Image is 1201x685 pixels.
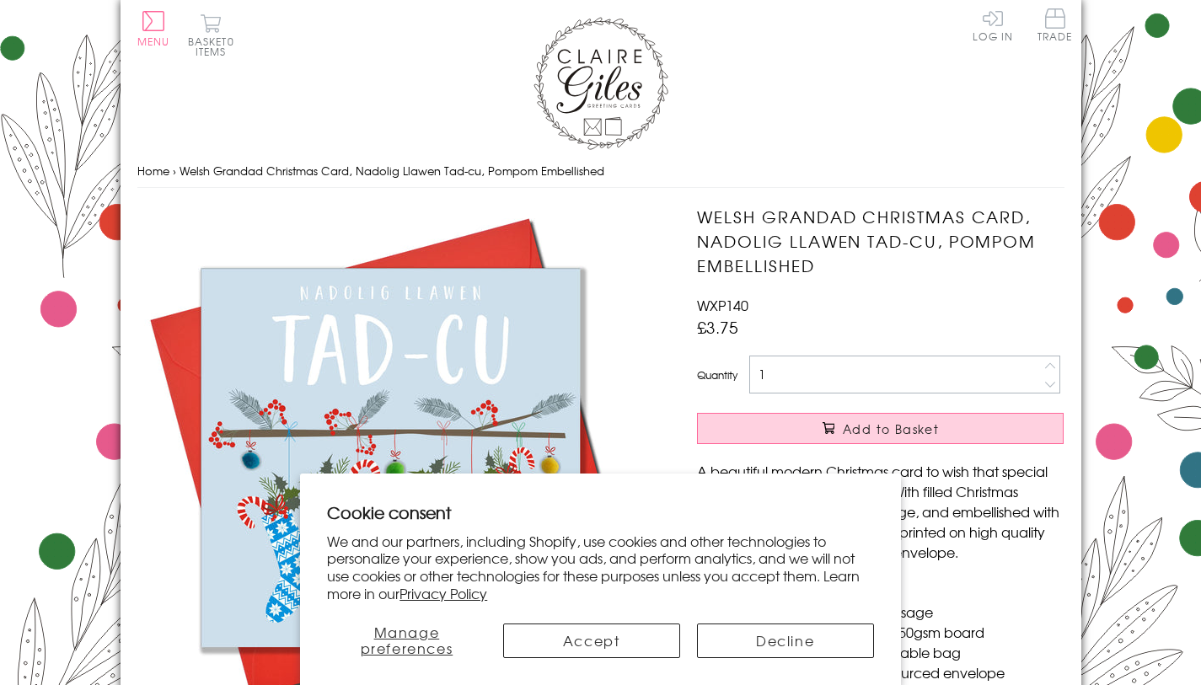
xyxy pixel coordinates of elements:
span: £3.75 [697,315,738,339]
span: Welsh Grandad Christmas Card, Nadolig Llawen Tad-cu, Pompom Embellished [180,163,604,179]
button: Basket0 items [188,13,234,56]
a: Home [137,163,169,179]
nav: breadcrumbs [137,154,1064,189]
h2: Cookie consent [327,500,874,524]
h1: Welsh Grandad Christmas Card, Nadolig Llawen Tad-cu, Pompom Embellished [697,205,1064,277]
a: Trade [1037,8,1073,45]
span: Manage preferences [361,622,453,658]
span: › [173,163,176,179]
button: Add to Basket [697,413,1064,444]
p: A beautiful modern Christmas card to wish that special Grandad a Happy Christmas. With filled Chr... [697,461,1064,562]
button: Manage preferences [327,623,485,658]
span: Trade [1037,8,1073,41]
img: Claire Giles Greetings Cards [533,17,668,150]
span: Menu [137,34,170,49]
span: Add to Basket [843,420,939,437]
a: Privacy Policy [399,583,487,603]
a: Log In [973,8,1013,41]
label: Quantity [697,367,737,383]
button: Decline [697,623,874,658]
span: WXP140 [697,295,748,315]
p: We and our partners, including Shopify, use cookies and other technologies to personalize your ex... [327,532,874,602]
span: 0 items [196,34,234,59]
button: Accept [503,623,680,658]
button: Menu [137,11,170,46]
